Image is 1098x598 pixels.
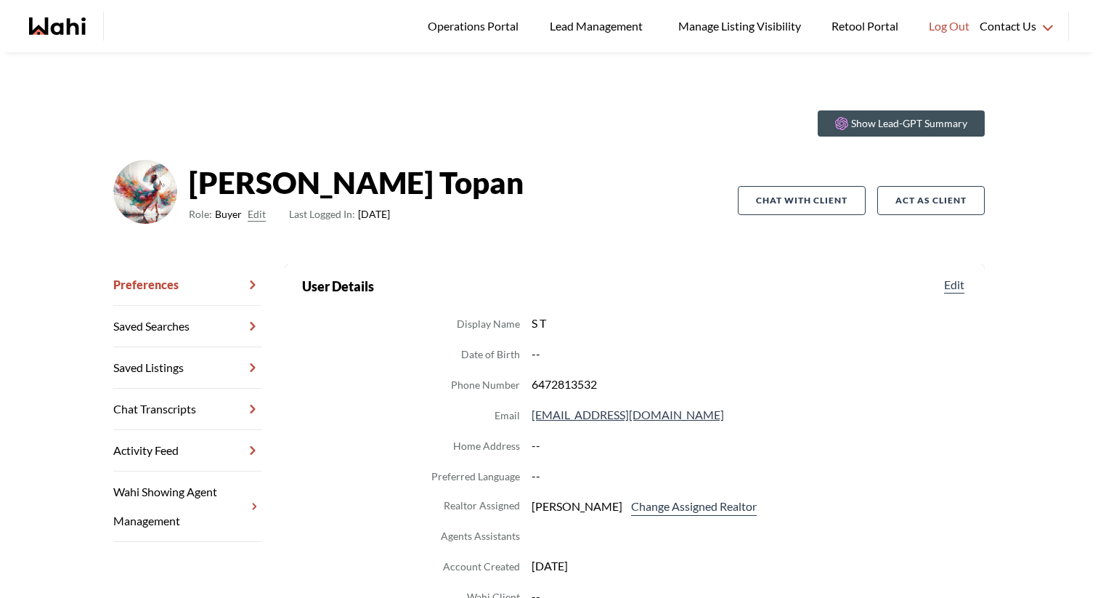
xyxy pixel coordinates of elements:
[451,376,520,394] dt: Phone Number
[189,206,212,223] span: Role:
[738,186,866,215] button: Chat with client
[248,206,266,223] button: Edit
[215,206,242,223] span: Buyer
[818,110,985,137] button: Show Lead-GPT Summary
[532,405,967,424] dd: [EMAIL_ADDRESS][DOMAIN_NAME]
[461,346,520,363] dt: Date of Birth
[113,264,261,306] a: Preferences
[877,186,985,215] button: Act as Client
[431,468,520,485] dt: Preferred Language
[113,306,261,347] a: Saved Searches
[831,17,903,36] span: Retool Portal
[941,276,967,294] button: Edit
[550,17,648,36] span: Lead Management
[532,466,967,485] dd: --
[289,208,355,220] span: Last Logged In:
[674,17,805,36] span: Manage Listing Visibility
[532,344,967,363] dd: --
[113,347,261,389] a: Saved Listings
[532,436,967,455] dd: --
[532,375,967,394] dd: 6472813532
[113,160,177,224] img: ACg8ocKsIoxptbYZP103xYA11_4p_z-c9e1qIR1nHpqEgeKK1ecLRS4-=s96-c
[532,497,622,516] span: [PERSON_NAME]
[851,116,967,131] p: Show Lead-GPT Summary
[29,17,86,35] a: Wahi homepage
[453,437,520,455] dt: Home Address
[929,17,969,36] span: Log Out
[302,276,374,296] h2: User Details
[113,472,261,542] a: Wahi Showing Agent Management
[428,17,524,36] span: Operations Portal
[113,389,261,430] a: Chat Transcripts
[443,558,520,575] dt: Account Created
[532,557,967,575] dd: [DATE]
[532,314,967,333] dd: S T
[441,528,520,545] dt: Agents Assistants
[628,497,760,516] button: Change Assigned Realtor
[495,407,520,424] dt: Email
[113,430,261,472] a: Activity Feed
[289,206,390,223] span: [DATE]
[457,315,520,333] dt: Display Name
[444,497,520,516] dt: Realtor Assigned
[189,161,524,204] strong: [PERSON_NAME] Topan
